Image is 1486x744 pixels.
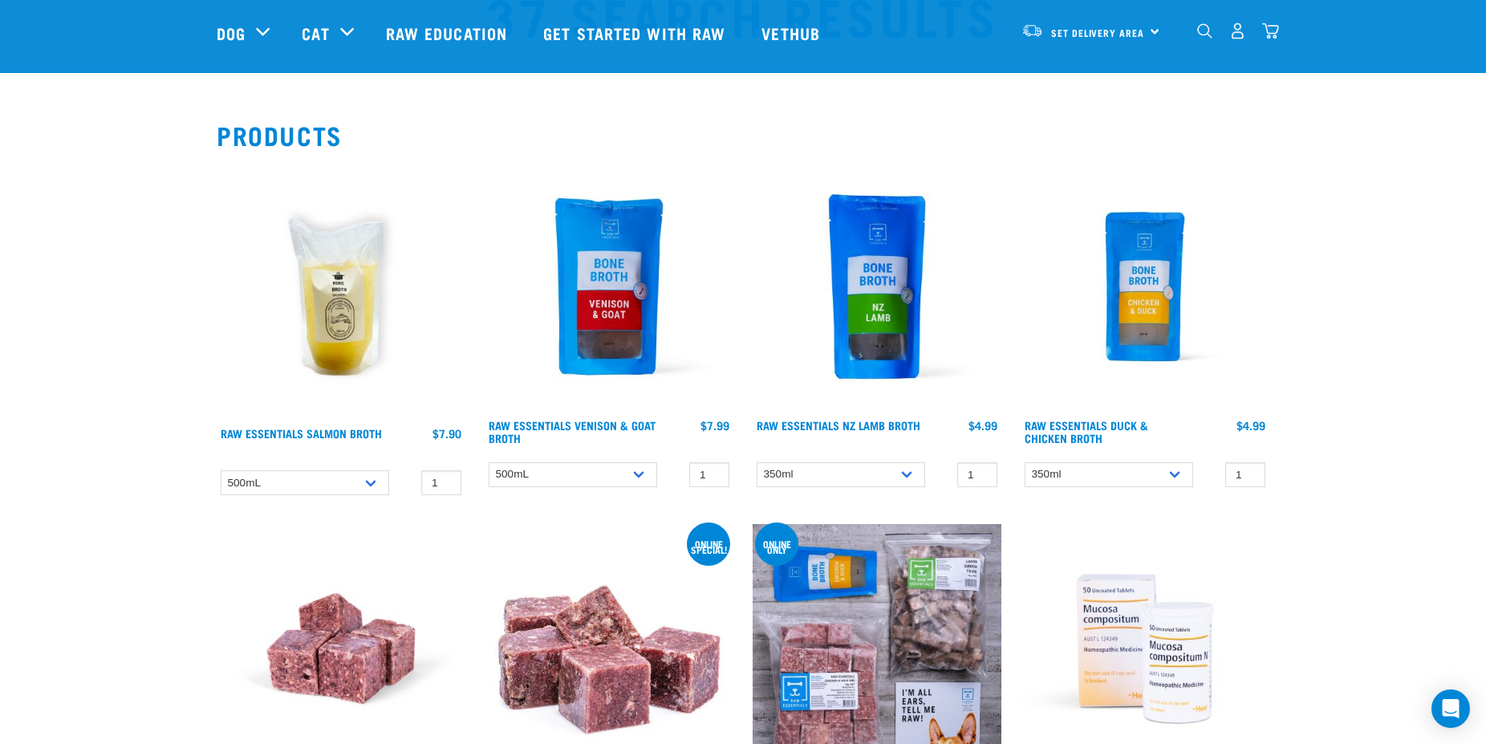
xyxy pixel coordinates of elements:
[1021,23,1043,38] img: van-moving.png
[217,162,465,419] img: Salmon Broth
[745,1,840,65] a: Vethub
[1236,419,1265,432] div: $4.99
[370,1,527,65] a: Raw Education
[757,422,920,428] a: Raw Essentials NZ Lamb Broth
[755,541,798,552] div: online only
[1229,22,1246,39] img: user.png
[1051,30,1144,35] span: Set Delivery Area
[217,120,1269,149] h2: Products
[221,430,382,436] a: Raw Essentials Salmon Broth
[1021,162,1269,411] img: RE Product Shoot 2023 Nov8793 1
[1431,689,1470,728] div: Open Intercom Messenger
[700,419,729,432] div: $7.99
[217,21,246,45] a: Dog
[485,162,733,411] img: Raw Essentials Venison Goat Novel Protein Hypoallergenic Bone Broth Cats & Dogs
[489,422,656,441] a: Raw Essentials Venison & Goat Broth
[421,470,461,495] input: 1
[1225,462,1265,487] input: 1
[957,462,997,487] input: 1
[753,162,1001,411] img: Raw Essentials New Zealand Lamb Bone Broth For Cats & Dogs
[968,419,997,432] div: $4.99
[1025,422,1148,441] a: Raw Essentials Duck & Chicken Broth
[687,541,730,552] div: ONLINE SPECIAL!
[527,1,745,65] a: Get started with Raw
[689,462,729,487] input: 1
[302,21,329,45] a: Cat
[1197,23,1212,39] img: home-icon-1@2x.png
[1262,22,1279,39] img: home-icon@2x.png
[432,427,461,440] div: $7.90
